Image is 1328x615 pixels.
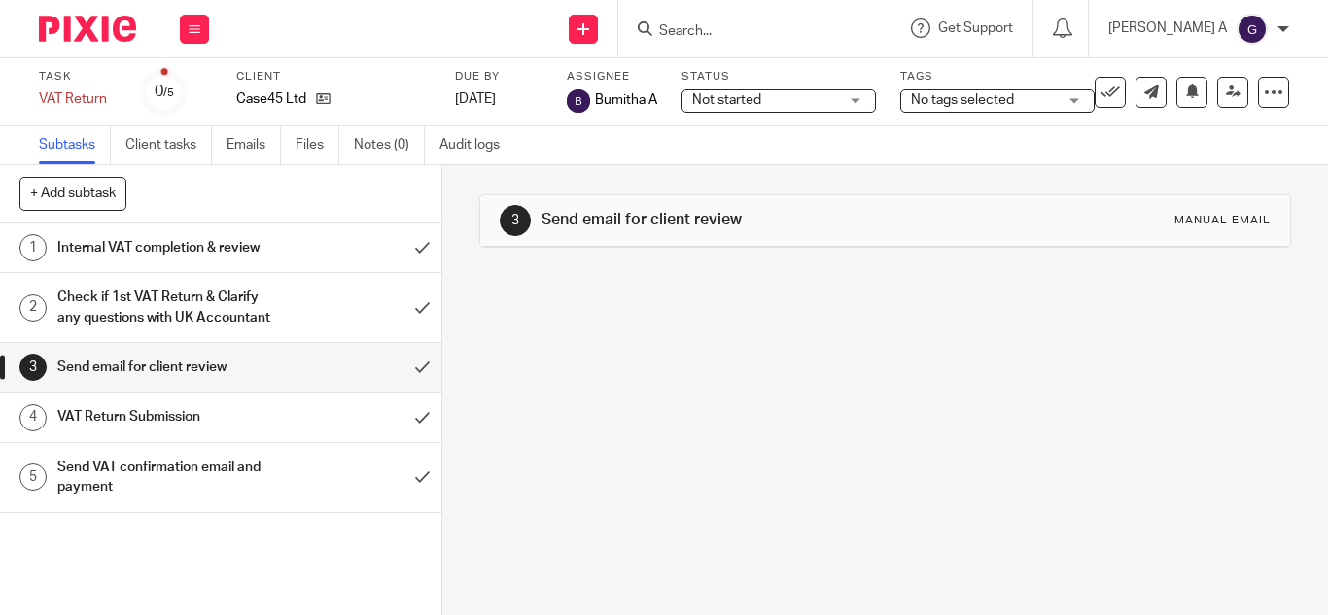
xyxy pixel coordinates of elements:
span: Bumitha A [595,90,657,110]
div: 5 [19,463,47,491]
h1: Send VAT confirmation email and payment [57,453,274,502]
div: 0 [155,81,174,103]
label: Tags [900,69,1095,85]
button: Snooze task [1176,77,1207,108]
a: Send new email to Case45 Ltd [1136,77,1167,108]
h1: VAT Return Submission [57,402,274,431]
div: 4 [19,404,47,431]
div: 1 [19,234,47,261]
label: Task [39,69,117,85]
span: No tags selected [911,93,1014,107]
img: Pixie [39,16,136,42]
span: Not started [692,93,761,107]
div: Mark as done [402,393,441,441]
h1: Send email for client review [542,210,926,230]
div: Mark as done [402,343,441,392]
button: + Add subtask [19,177,126,210]
h1: Send email for client review [57,353,274,382]
span: [DATE] [455,92,496,106]
a: Reassign task [1217,77,1248,108]
div: Manual email [1174,213,1271,228]
p: Case45 Ltd [236,89,306,109]
div: VAT Return [39,89,117,109]
div: 3 [500,205,531,236]
h1: Check if 1st VAT Return & Clarify any questions with UK Accountant [57,283,274,332]
div: Mark as done [402,273,441,342]
img: Bumitha A [567,89,590,113]
i: Open client page [316,91,331,106]
a: Audit logs [439,126,514,164]
div: Mark as done [402,223,441,272]
label: Assignee [567,69,657,85]
small: /5 [163,87,174,98]
label: Status [681,69,876,85]
a: Notes (0) [354,126,425,164]
a: Files [296,126,339,164]
a: Subtasks [39,126,111,164]
a: Emails [227,126,281,164]
span: Get Support [938,21,1013,35]
div: 3 [19,354,47,381]
img: svg%3E [1237,14,1268,45]
p: [PERSON_NAME] A [1108,18,1227,38]
div: 2 [19,294,47,322]
div: Mark as done [402,443,441,512]
h1: Internal VAT completion & review [57,233,274,262]
label: Due by [455,69,542,85]
input: Search [657,23,832,41]
a: Client tasks [125,126,212,164]
label: Client [236,69,431,85]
